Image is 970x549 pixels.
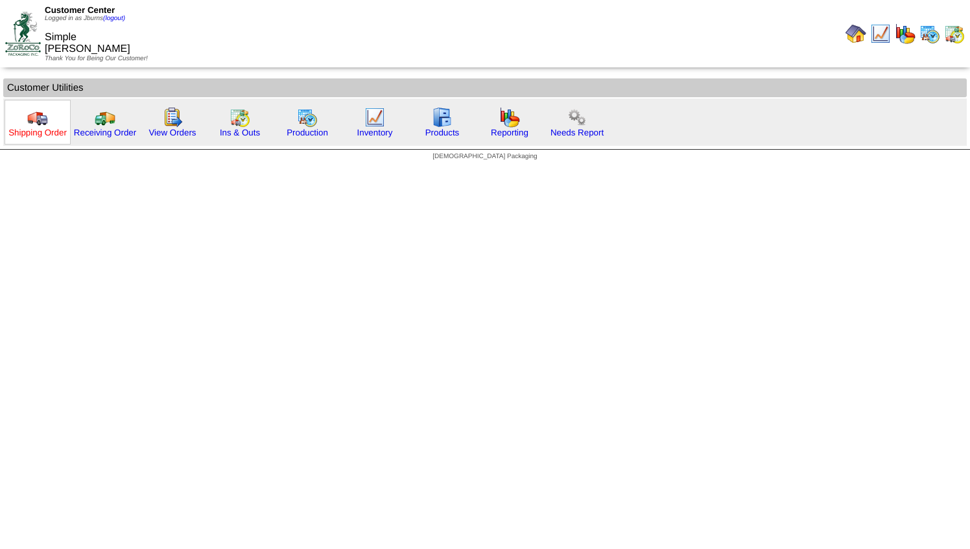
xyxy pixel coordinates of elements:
img: graph.gif [499,107,520,128]
span: [DEMOGRAPHIC_DATA] Packaging [432,153,537,160]
span: Thank You for Being Our Customer! [45,55,148,62]
img: workorder.gif [162,107,183,128]
a: Needs Report [550,128,604,137]
img: ZoRoCo_Logo(Green%26Foil)%20jpg.webp [5,12,41,55]
span: Customer Center [45,5,115,15]
img: cabinet.gif [432,107,453,128]
a: Ins & Outs [220,128,260,137]
img: line_graph.gif [364,107,385,128]
img: calendarinout.gif [944,23,965,44]
a: (logout) [103,15,125,22]
img: calendarprod.gif [919,23,940,44]
img: truck2.gif [95,107,115,128]
img: workflow.png [567,107,587,128]
span: Logged in as Jburns [45,15,125,22]
a: Shipping Order [8,128,67,137]
img: truck.gif [27,107,48,128]
a: Reporting [491,128,528,137]
img: line_graph.gif [870,23,891,44]
img: graph.gif [895,23,916,44]
a: Production [287,128,328,137]
td: Customer Utilities [3,78,967,97]
a: Products [425,128,460,137]
span: Simple [PERSON_NAME] [45,32,130,54]
a: View Orders [148,128,196,137]
a: Inventory [357,128,393,137]
img: home.gif [846,23,866,44]
a: Receiving Order [74,128,136,137]
img: calendarinout.gif [230,107,250,128]
img: calendarprod.gif [297,107,318,128]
